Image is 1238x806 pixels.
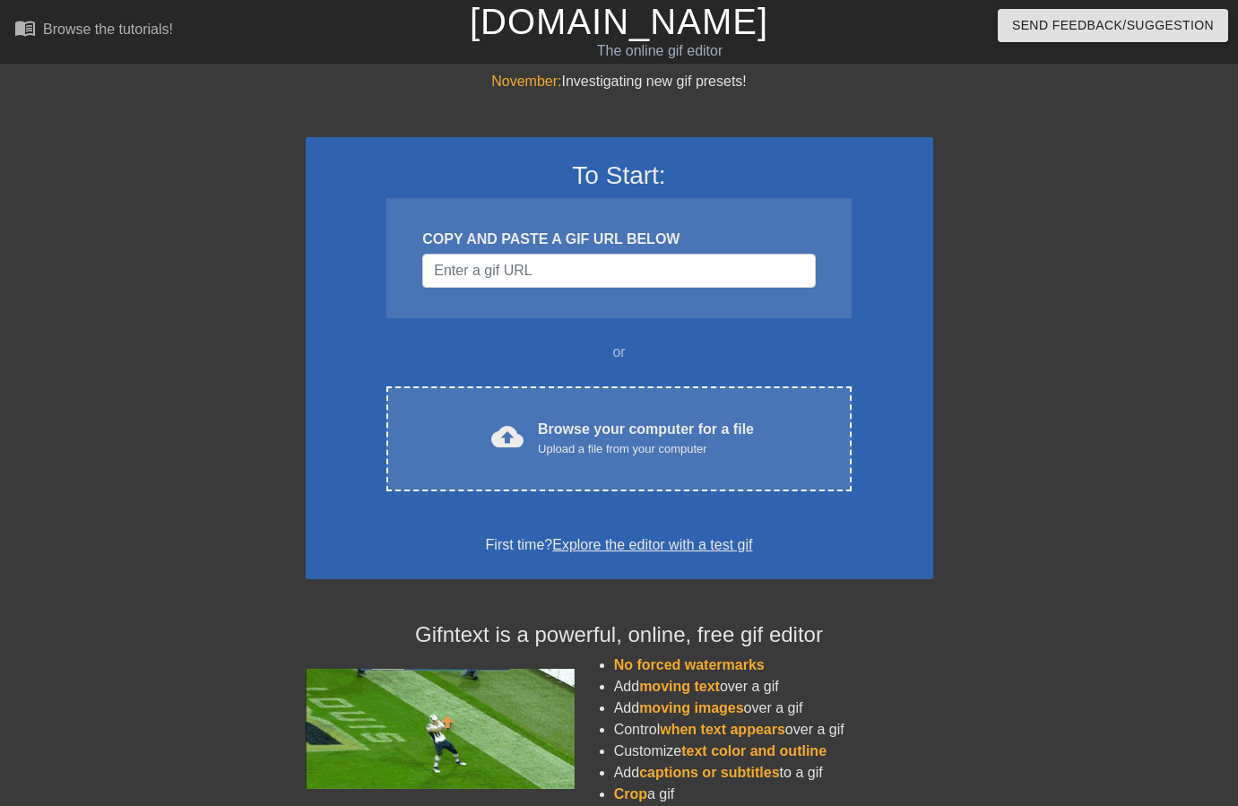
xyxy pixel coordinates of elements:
button: Send Feedback/Suggestion [998,9,1228,42]
div: Browse the tutorials! [43,22,173,37]
span: No forced watermarks [614,657,765,672]
img: football_small.gif [306,669,575,789]
span: menu_book [14,17,36,39]
span: moving text [639,679,720,694]
li: Add over a gif [614,698,933,719]
span: Send Feedback/Suggestion [1012,14,1214,37]
li: Add to a gif [614,762,933,784]
div: Investigating new gif presets! [306,71,933,92]
span: moving images [639,700,743,715]
li: Add over a gif [614,676,933,698]
li: Customize [614,741,933,762]
li: Control over a gif [614,719,933,741]
span: captions or subtitles [639,765,779,780]
div: COPY AND PASTE A GIF URL BELOW [422,229,815,250]
li: a gif [614,784,933,805]
a: Browse the tutorials! [14,17,173,45]
span: Crop [614,786,647,802]
span: cloud_upload [491,420,524,453]
a: Explore the editor with a test gif [552,537,752,552]
span: text color and outline [681,743,827,758]
input: Username [422,254,815,288]
div: The online gif editor [421,40,897,62]
span: when text appears [660,722,785,737]
a: [DOMAIN_NAME] [470,2,768,41]
div: First time? [329,534,910,556]
div: Upload a file from your computer [538,440,754,458]
div: Browse your computer for a file [538,419,754,458]
div: or [352,342,887,363]
span: November: [491,74,561,89]
h3: To Start: [329,160,910,191]
h4: Gifntext is a powerful, online, free gif editor [306,622,933,648]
